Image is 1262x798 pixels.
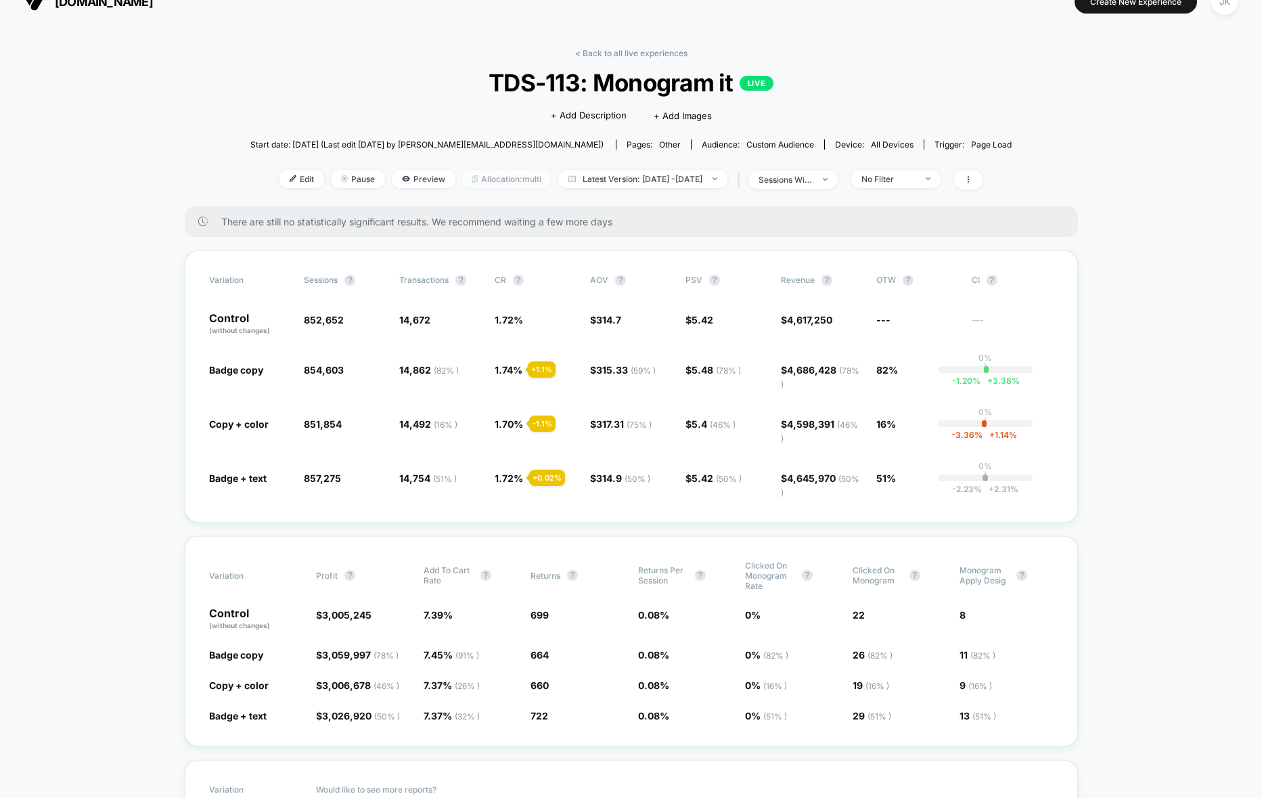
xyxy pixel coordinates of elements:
[853,649,893,661] span: 26
[209,418,269,430] span: Copy + color
[568,175,576,182] img: calendar
[971,139,1012,150] span: Page Load
[638,710,669,722] span: 0.08 %
[590,364,656,376] span: $
[590,472,650,484] span: $
[981,376,1020,386] span: 3.38 %
[424,649,479,661] span: 7.45 %
[745,710,787,722] span: 0 %
[316,609,371,621] span: $
[399,314,430,326] span: 14,672
[221,216,1051,227] span: There are still no statistically significant results. We recommend waiting a few more days
[529,416,556,432] div: - 1.1 %
[713,177,717,180] img: end
[433,474,457,484] span: ( 51 % )
[781,275,815,285] span: Revenue
[685,418,736,430] span: $
[322,609,371,621] span: 3,005,245
[392,170,455,188] span: Preview
[692,364,741,376] span: 5.48
[909,570,920,581] button: ?
[960,565,1010,585] span: Monogram apply desig
[322,710,400,722] span: 3,026,920
[763,711,787,722] span: ( 51 % )
[472,175,478,183] img: rebalance
[495,472,523,484] span: 1.72 %
[972,316,1054,336] span: ---
[695,570,706,581] button: ?
[316,680,399,691] span: $
[631,365,656,376] span: ( 59 % )
[344,275,355,286] button: ?
[455,711,480,722] span: ( 32 % )
[513,275,524,286] button: ?
[978,461,992,471] p: 0%
[978,353,992,363] p: 0%
[871,139,914,150] span: all devices
[399,418,457,430] span: 14,492
[529,470,565,486] div: + 0.02 %
[638,565,688,585] span: Returns Per Session
[867,711,891,722] span: ( 51 % )
[1016,570,1027,581] button: ?
[876,275,951,286] span: OTW
[209,608,303,631] p: Control
[209,313,291,336] p: Control
[209,649,263,661] span: Badge copy
[763,650,788,661] span: ( 82 % )
[250,139,604,150] span: Start date: [DATE] (Last edit [DATE] by [PERSON_NAME][EMAIL_ADDRESS][DOMAIN_NAME])
[781,472,859,497] span: $
[279,170,324,188] span: Edit
[746,139,814,150] span: Custom Audience
[867,650,893,661] span: ( 82 % )
[903,275,914,286] button: ?
[399,472,457,484] span: 14,754
[209,326,270,334] span: (without changes)
[926,177,930,180] img: end
[951,430,983,440] span: -3.36 %
[316,784,1054,795] p: Would like to see more reports?
[745,680,787,691] span: 0 %
[374,681,399,691] span: ( 46 % )
[709,275,720,286] button: ?
[960,609,966,621] span: 8
[984,363,987,373] p: |
[531,609,549,621] span: 699
[304,275,338,285] span: Sessions
[424,609,453,621] span: 7.39 %
[495,418,523,430] span: 1.70 %
[455,681,480,691] span: ( 26 % )
[781,314,832,326] span: $
[625,474,650,484] span: ( 50 % )
[567,570,578,581] button: ?
[692,418,736,430] span: 5.4
[876,418,896,430] span: 16%
[399,275,449,285] span: Transactions
[304,364,344,376] span: 854,603
[531,680,549,691] span: 660
[781,364,859,389] span: $
[692,314,713,326] span: 5.42
[654,110,712,121] span: + Add Images
[781,472,859,497] span: 4,645,970
[745,609,761,621] span: 0 %
[434,365,459,376] span: ( 82 % )
[424,680,480,691] span: 7.37 %
[596,314,621,326] span: 314.7
[978,407,992,417] p: 0%
[968,681,992,691] span: ( 16 % )
[853,609,865,621] span: 22
[209,560,284,591] span: Variation
[331,170,385,188] span: Pause
[960,649,995,661] span: 11
[853,565,903,585] span: Clicked on Monogram
[424,710,480,722] span: 7.37 %
[781,418,858,443] span: 4,598,391
[745,560,795,591] span: Clicked on Monogram rate
[304,472,341,484] span: 857,275
[627,139,681,150] div: Pages:
[982,484,1018,494] span: 2.31 %
[209,364,263,376] span: Badge copy
[659,139,681,150] span: other
[876,364,898,376] span: 82%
